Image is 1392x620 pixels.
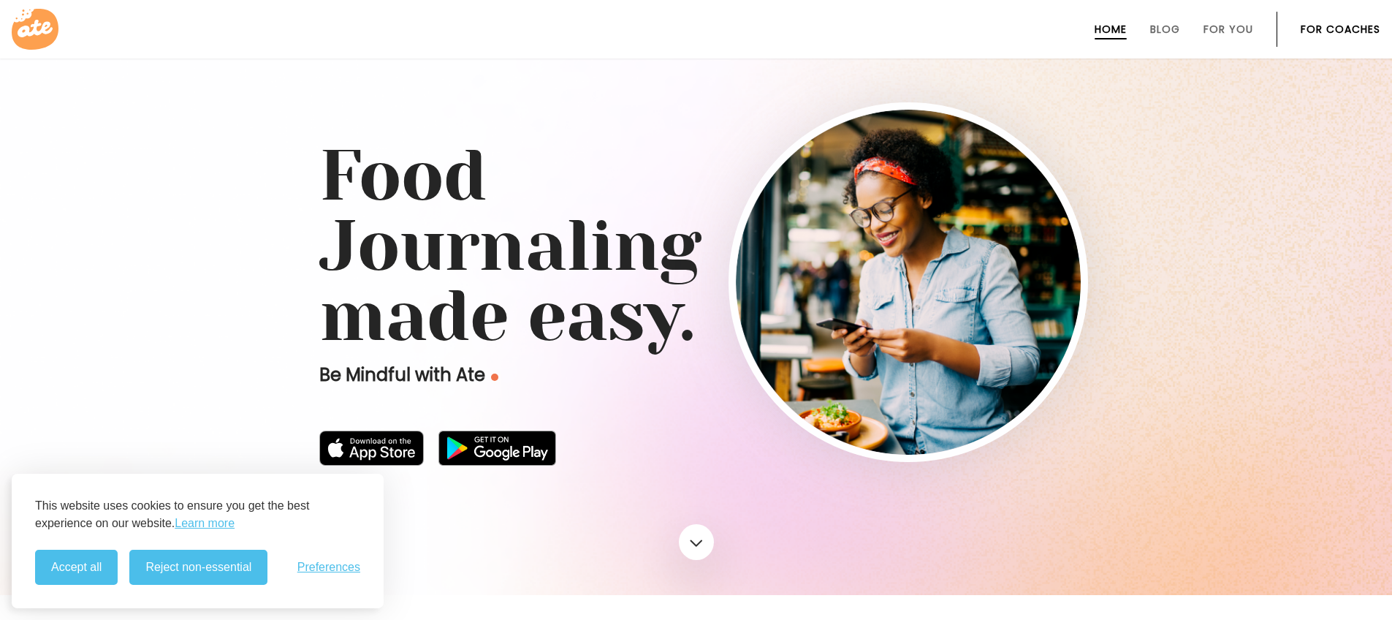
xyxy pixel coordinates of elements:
img: badge-download-apple.svg [319,431,425,466]
span: Preferences [297,561,360,574]
a: For Coaches [1301,23,1380,35]
a: For You [1203,23,1253,35]
button: Accept all cookies [35,550,118,585]
h1: Food Journaling made easy. [319,141,1073,352]
img: home-hero-img-rounded.png [736,110,1081,455]
a: Blog [1150,23,1180,35]
a: Home [1095,23,1127,35]
a: Learn more [175,515,235,532]
img: badge-download-google.png [438,431,556,466]
p: This website uses cookies to ensure you get the best experience on our website. [35,497,360,532]
button: Reject non-essential [129,550,267,585]
p: Be Mindful with Ate [319,363,729,387]
button: Toggle preferences [297,561,360,574]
